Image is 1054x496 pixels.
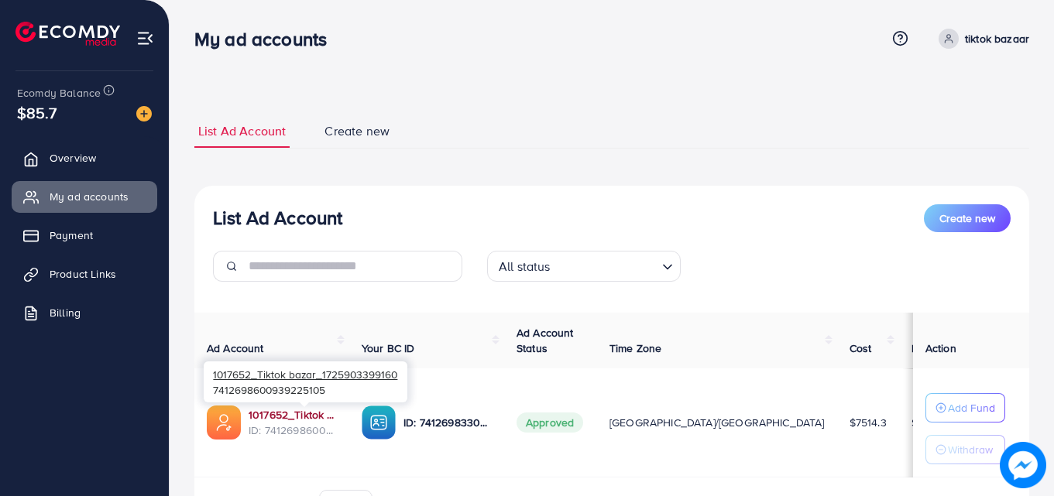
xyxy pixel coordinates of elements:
[17,85,101,101] span: Ecomdy Balance
[1000,442,1046,488] img: image
[50,150,96,166] span: Overview
[12,142,157,173] a: Overview
[403,413,492,432] p: ID: 7412698330607894529
[517,325,574,356] span: Ad Account Status
[50,227,93,243] span: Payment
[932,29,1029,49] a: tiktok bazaar
[204,361,407,402] div: 7412698600939225105
[496,255,554,278] span: All status
[12,181,157,212] a: My ad accounts
[939,210,995,226] span: Create new
[555,252,656,278] input: Search for option
[850,340,872,356] span: Cost
[925,435,1005,464] button: Withdraw
[925,340,956,356] span: Action
[12,258,157,289] a: Product Links
[50,266,116,282] span: Product Links
[850,415,887,430] span: $7514.3
[487,251,681,282] div: Search for option
[194,28,339,50] h3: My ad accounts
[609,340,661,356] span: Time Zone
[948,440,993,459] p: Withdraw
[362,340,415,356] span: Your BC ID
[924,204,1011,232] button: Create new
[207,405,241,440] img: ic-ads-acc.e4c84228.svg
[925,393,1005,422] button: Add Fund
[17,101,57,124] span: $85.7
[609,415,825,430] span: [GEOGRAPHIC_DATA]/[GEOGRAPHIC_DATA]
[136,106,152,121] img: image
[207,340,264,356] span: Ad Account
[249,407,337,422] a: 1017652_Tiktok bazar_1725903399160
[12,297,157,328] a: Billing
[50,305,81,320] span: Billing
[213,367,397,381] span: 1017652_Tiktok bazar_1725903399160
[213,207,342,229] h3: List Ad Account
[517,412,583,433] span: Approved
[15,22,120,46] img: logo
[948,399,995,417] p: Add Fund
[965,29,1029,48] p: tiktok bazaar
[136,29,154,47] img: menu
[12,220,157,251] a: Payment
[50,189,129,204] span: My ad accounts
[324,122,390,140] span: Create new
[362,405,396,440] img: ic-ba-acc.ded83a64.svg
[249,422,337,438] span: ID: 7412698600939225105
[198,122,286,140] span: List Ad Account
